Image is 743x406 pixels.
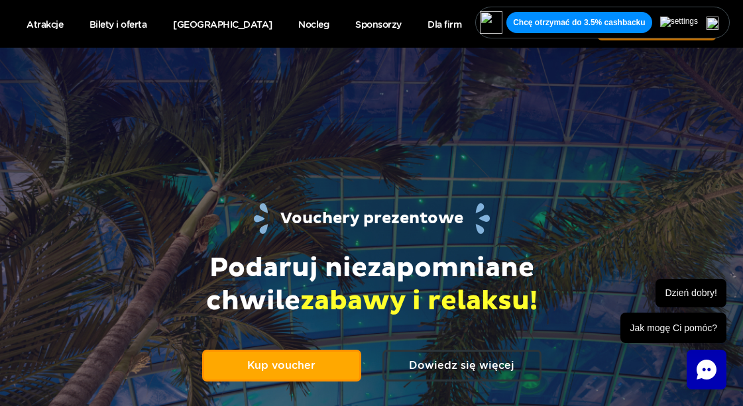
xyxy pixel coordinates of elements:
a: Dla firm [428,9,461,40]
a: Sponsorzy [355,9,402,40]
a: Dowiedz się więcej [382,350,542,381]
span: Dzień dobry! [656,279,726,307]
span: Jak mogę Ci pomóc? [620,313,726,343]
a: Kup voucher [202,350,361,381]
a: Atrakcje [27,9,63,40]
span: Dowiedz się więcej [409,359,514,372]
div: Chat [687,350,726,389]
span: Kup voucher [247,359,315,372]
a: Bilety i oferta [89,9,147,40]
a: [GEOGRAPHIC_DATA] [173,9,272,40]
span: zabawy i relaksu! [300,285,538,318]
h2: Podaruj niezapomniane chwile [140,252,604,318]
h1: Vouchery prezentowe [10,202,733,236]
a: Nocleg [298,9,329,40]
